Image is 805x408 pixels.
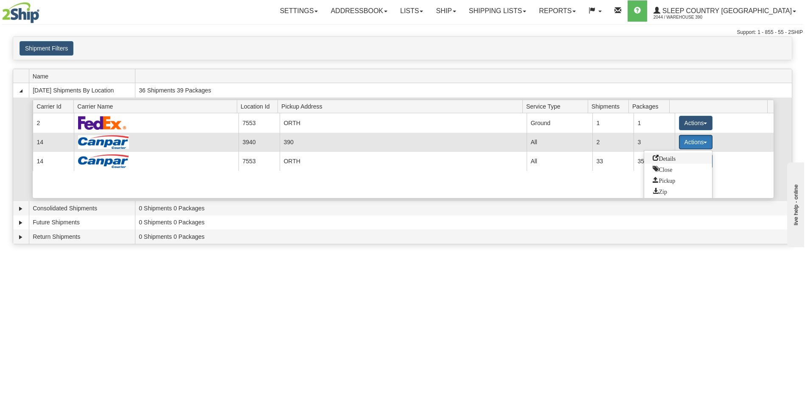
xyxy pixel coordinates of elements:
[241,100,278,113] span: Location Id
[653,188,667,194] span: Zip
[647,0,802,22] a: Sleep Country [GEOGRAPHIC_DATA] 2044 / Warehouse 390
[644,197,712,208] a: Print or Download All Shipping Documents in one file
[29,229,135,244] td: Return Shipments
[78,116,127,130] img: FedEx Express®
[135,215,792,230] td: 0 Shipments 0 Packages
[679,135,713,149] button: Actions
[17,87,25,95] a: Collapse
[2,29,803,36] div: Support: 1 - 855 - 55 - 2SHIP
[238,152,280,171] td: 7553
[135,229,792,244] td: 0 Shipments 0 Packages
[135,83,792,98] td: 36 Shipments 39 Packages
[644,153,712,164] a: Go to Details view
[29,201,135,215] td: Consolidated Shipments
[660,7,792,14] span: Sleep Country [GEOGRAPHIC_DATA]
[17,204,25,213] a: Expand
[280,133,527,152] td: 390
[29,215,135,230] td: Future Shipments
[644,164,712,175] a: Close this group
[17,218,25,227] a: Expand
[280,113,527,132] td: ORTH
[33,152,74,171] td: 14
[2,2,39,23] img: logo2044.jpg
[238,133,280,152] td: 3940
[644,186,712,197] a: Zip and Download All Shipping Documents
[78,135,129,149] img: Canpar
[526,100,588,113] span: Service Type
[429,0,462,22] a: Ship
[273,0,324,22] a: Settings
[281,100,522,113] span: Pickup Address
[135,201,792,215] td: 0 Shipments 0 Packages
[592,152,634,171] td: 33
[785,161,804,247] iframe: chat widget
[463,0,533,22] a: Shipping lists
[634,113,675,132] td: 1
[527,133,592,152] td: All
[78,154,129,168] img: Canpar
[653,155,676,161] span: Details
[394,0,429,22] a: Lists
[280,152,527,171] td: ORTH
[592,100,629,113] span: Shipments
[20,41,73,56] button: Shipment Filters
[527,152,592,171] td: All
[644,175,712,186] a: Request a carrier pickup
[77,100,237,113] span: Carrier Name
[634,152,675,171] td: 35
[36,100,74,113] span: Carrier Id
[653,177,675,183] span: Pickup
[33,113,74,132] td: 2
[238,113,280,132] td: 7553
[29,83,135,98] td: [DATE] Shipments By Location
[33,133,74,152] td: 14
[653,166,672,172] span: Close
[632,100,670,113] span: Packages
[6,7,79,14] div: live help - online
[592,133,634,152] td: 2
[17,233,25,241] a: Expand
[654,13,717,22] span: 2044 / Warehouse 390
[533,0,582,22] a: Reports
[592,113,634,132] td: 1
[679,116,713,130] button: Actions
[634,133,675,152] td: 3
[324,0,394,22] a: Addressbook
[33,70,135,83] span: Name
[527,113,592,132] td: Ground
